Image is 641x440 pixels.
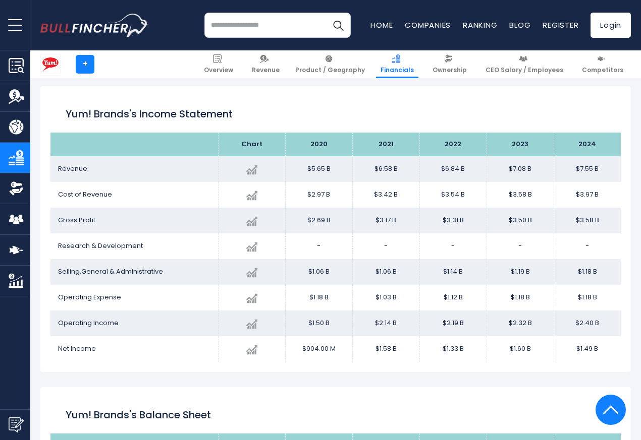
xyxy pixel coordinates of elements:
[543,20,578,30] a: Register
[326,13,351,38] button: Search
[66,106,606,121] h1: Yum! Brands's Income Statement
[509,20,530,30] a: Blog
[58,318,119,328] span: Operating Income
[352,336,419,362] td: $1.58 B
[419,156,487,182] td: $6.84 B
[405,20,451,30] a: Companies
[487,233,554,259] td: -
[40,14,149,37] a: Go to homepage
[554,336,621,362] td: $1.49 B
[58,267,163,276] span: Selling,General & Administrative
[487,133,554,156] th: 2023
[58,190,112,199] span: Cost of Revenue
[285,156,352,182] td: $5.65 B
[58,344,96,353] span: Net Income
[487,182,554,208] td: $3.58 B
[252,66,280,74] span: Revenue
[487,336,554,362] td: $1.60 B
[218,133,285,156] th: Chart
[463,20,497,30] a: Ranking
[66,407,606,422] h2: Yum! Brands's Balance Sheet
[352,208,419,233] td: $3.17 B
[376,50,418,78] a: Financials
[285,259,352,285] td: $1.06 B
[419,182,487,208] td: $3.54 B
[487,310,554,336] td: $2.32 B
[204,66,233,74] span: Overview
[486,66,563,74] span: CEO Salary / Employees
[554,259,621,285] td: $1.18 B
[419,310,487,336] td: $2.19 B
[41,54,60,74] img: YUM logo
[554,182,621,208] td: $3.97 B
[285,208,352,233] td: $2.69 B
[352,182,419,208] td: $3.42 B
[591,13,631,38] a: Login
[247,50,284,78] a: Revenue
[370,20,393,30] a: Home
[291,50,369,78] a: Product / Geography
[285,182,352,208] td: $2.97 B
[487,285,554,310] td: $1.18 B
[554,133,621,156] th: 2024
[554,233,621,259] td: -
[58,241,143,250] span: Research & Development
[352,259,419,285] td: $1.06 B
[487,156,554,182] td: $7.08 B
[487,259,554,285] td: $1.19 B
[554,310,621,336] td: $2.40 B
[419,336,487,362] td: $1.33 B
[295,66,365,74] span: Product / Geography
[381,66,414,74] span: Financials
[352,310,419,336] td: $2.14 B
[76,55,94,74] a: +
[419,285,487,310] td: $1.12 B
[487,208,554,233] td: $3.50 B
[419,133,487,156] th: 2022
[433,66,467,74] span: Ownership
[352,233,419,259] td: -
[554,156,621,182] td: $7.55 B
[419,259,487,285] td: $1.14 B
[577,50,628,78] a: Competitors
[58,164,87,173] span: Revenue
[9,181,24,196] img: Ownership
[481,50,568,78] a: CEO Salary / Employees
[419,233,487,259] td: -
[285,133,352,156] th: 2020
[58,292,121,302] span: Operating Expense
[428,50,471,78] a: Ownership
[285,310,352,336] td: $1.50 B
[419,208,487,233] td: $3.31 B
[285,285,352,310] td: $1.18 B
[285,233,352,259] td: -
[352,156,419,182] td: $6.58 B
[40,14,149,37] img: bullfincher logo
[199,50,238,78] a: Overview
[285,336,352,362] td: $904.00 M
[58,215,95,225] span: Gross Profit
[554,285,621,310] td: $1.18 B
[554,208,621,233] td: $3.58 B
[582,66,623,74] span: Competitors
[352,133,419,156] th: 2021
[352,285,419,310] td: $1.03 B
